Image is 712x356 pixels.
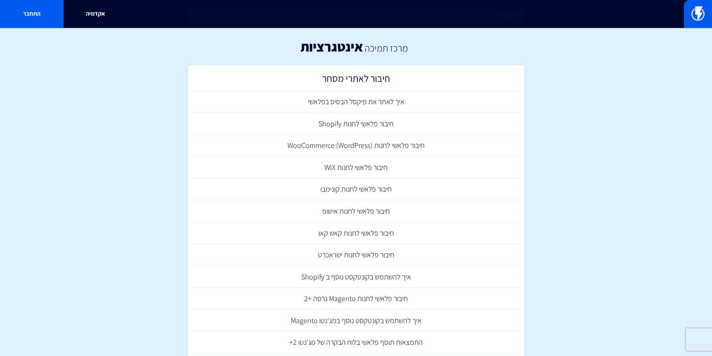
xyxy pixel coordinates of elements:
[192,134,521,157] a: חיבור פלאשי לחנות (WooCommerce (WordPress
[188,6,524,23] input: חיפוש מהיר...
[192,266,521,288] a: איך להשתמש בקונטקסט נוסף ב Shopify
[192,91,521,113] a: איך לאתר את פיקסל הבסיס בפלאשי
[192,331,521,353] a: התמצאות תוסף פלאשי בלוח הבקרה של מג'נטו 2+
[365,41,408,54] a: מרכז תמיכה
[300,39,363,54] h1: אינטגרציות
[192,157,521,179] a: חיבור פלאשי לחנות WIX
[192,288,521,310] a: חיבור פלאשי לחנות Magento גרסה +2
[192,222,521,244] a: חיבור פלאשי לחנות קאש קאו
[192,310,521,332] a: איך להשתמש בקונטקסט נוסף במג'נטו Magento
[195,73,517,87] h2: חיבור לאתרי מסחר
[192,200,521,222] a: חיבור פלאשי לחנות אישופ
[192,178,521,200] a: חיבור פלאשי לחנות קונימבו
[192,244,521,266] a: חיבור פלאשי לחנות ישראכרט
[192,113,521,135] a: חיבור פלאשי לחנות Shopify
[192,69,521,91] a: חיבור לאתרי מסחר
